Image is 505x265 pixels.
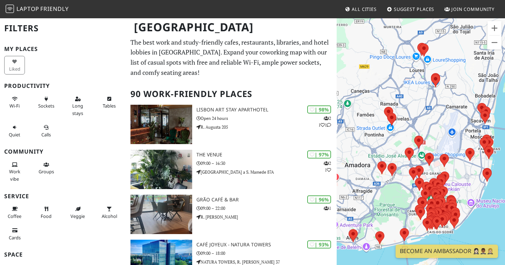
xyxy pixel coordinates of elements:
[9,234,21,241] span: Credit cards
[70,213,85,219] span: Veggie
[67,203,88,222] button: Veggie
[6,3,69,15] a: LaptopFriendly LaptopFriendly
[352,6,377,12] span: All Cities
[4,93,25,112] button: Wi-Fi
[36,159,56,177] button: Groups
[72,103,83,116] span: Long stays
[394,6,435,12] span: Suggest Places
[4,159,25,185] button: Work vibe
[487,35,501,50] button: Zoom out
[126,195,337,234] a: Grão Café & Bar | 96% 1 Grão Café & Bar 09:00 – 22:00 R. [PERSON_NAME]
[442,3,497,15] a: Join Community
[16,5,39,13] span: Laptop
[324,160,331,173] p: 2 1
[9,168,20,182] span: People working
[99,93,120,112] button: Tables
[4,18,122,39] h2: Filters
[9,103,20,109] span: Stable Wi-Fi
[196,205,337,212] p: 09:00 – 22:00
[6,5,14,13] img: LaptopFriendly
[67,93,88,119] button: Long stays
[451,6,494,12] span: Join Community
[196,160,337,167] p: 09:00 – 16:30
[40,5,68,13] span: Friendly
[39,168,54,175] span: Group tables
[128,18,335,37] h1: [GEOGRAPHIC_DATA]
[102,213,117,219] span: Alcohol
[307,195,331,203] div: | 96%
[8,213,21,219] span: Coffee
[99,203,120,222] button: Alcohol
[396,245,498,258] a: Become an Ambassador 🤵🏻‍♀️🤵🏾‍♂️🤵🏼‍♀️
[196,152,337,158] h3: The VENUE
[342,3,379,15] a: All Cities
[4,225,25,243] button: Cards
[130,150,192,189] img: The VENUE
[307,150,331,159] div: | 97%
[36,203,56,222] button: Food
[4,203,25,222] button: Coffee
[4,148,122,155] h3: Community
[318,115,331,128] p: 2 1 1
[126,150,337,189] a: The VENUE | 97% 21 The VENUE 09:00 – 16:30 [GEOGRAPHIC_DATA] a S. Mamede 87A
[130,195,192,234] img: Grão Café & Bar
[4,193,122,200] h3: Service
[36,93,56,112] button: Sockets
[41,213,52,219] span: Food
[130,105,192,144] img: Lisbon Art Stay Aparthotel
[196,169,337,175] p: [GEOGRAPHIC_DATA] a S. Mamede 87A
[103,103,116,109] span: Work-friendly tables
[4,83,122,89] h3: Productivity
[196,214,337,220] p: R. [PERSON_NAME]
[4,122,25,140] button: Quiet
[130,83,332,105] h2: 90 Work-Friendly Places
[196,197,337,203] h3: Grão Café & Bar
[384,3,437,15] a: Suggest Places
[196,242,337,248] h3: Café Joyeux - Natura Towers
[126,105,337,144] a: Lisbon Art Stay Aparthotel | 98% 211 Lisbon Art Stay Aparthotel Open 24 hours R. Augusta 205
[130,37,332,78] p: The best work and study-friendly cafes, restaurants, libraries, and hotel lobbies in [GEOGRAPHIC_...
[196,115,337,122] p: Open 24 hours
[307,105,331,114] div: | 98%
[196,107,337,113] h3: Lisbon Art Stay Aparthotel
[307,240,331,248] div: | 93%
[324,205,331,212] p: 1
[41,131,51,138] span: Video/audio calls
[196,124,337,130] p: R. Augusta 205
[196,250,337,257] p: 09:00 – 18:00
[487,21,501,35] button: Zoom in
[36,122,56,140] button: Calls
[38,103,54,109] span: Power sockets
[4,46,122,52] h3: My Places
[4,251,122,258] h3: Space
[9,131,20,138] span: Quiet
